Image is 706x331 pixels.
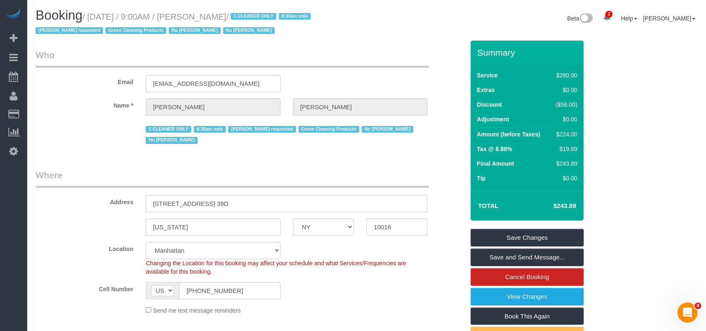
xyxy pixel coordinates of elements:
iframe: Intercom live chat [678,303,698,323]
span: 8:30am only [194,126,226,133]
label: Amount (before Taxes) [477,130,540,139]
input: Cell Number [179,282,280,299]
img: New interface [579,13,593,24]
a: [PERSON_NAME] [643,15,696,22]
span: 1 CLEANER ONLY [231,13,276,20]
a: Save and Send Message... [471,249,584,266]
label: Location [29,242,139,253]
input: Last Name [293,98,428,115]
h3: Summary [477,48,580,57]
input: Email [146,75,280,92]
label: Discount [477,100,502,109]
div: ($56.00) [552,100,577,109]
div: $19.89 [552,145,577,153]
label: Address [29,195,139,206]
strong: Total [478,202,499,209]
span: No [PERSON_NAME] [146,137,197,144]
span: 4 [695,303,701,309]
div: $280.00 [552,71,577,80]
span: [PERSON_NAME] requested [228,126,296,133]
a: Save Changes [471,229,584,246]
span: 2 [606,11,613,18]
label: Tip [477,174,486,182]
label: Tax @ 8.88% [477,145,512,153]
input: First Name [146,98,280,115]
label: Final Amount [477,159,514,168]
a: View Changes [471,288,584,305]
label: Service [477,71,498,80]
span: No [PERSON_NAME] [223,27,275,34]
div: $224.00 [552,130,577,139]
label: Extras [477,86,495,94]
span: Booking [36,8,82,23]
span: 8:30am only [279,13,311,20]
legend: Where [36,169,429,188]
img: Automaid Logo [5,8,22,20]
a: Book This Again [471,308,584,325]
a: Beta [567,15,593,22]
label: Adjustment [477,115,509,123]
label: Cell Number [29,282,139,293]
span: Green Cleaning Products [106,27,166,34]
a: Cancel Booking [471,268,584,286]
span: No [PERSON_NAME] [169,27,220,34]
div: $0.00 [552,115,577,123]
div: $243.89 [552,159,577,168]
div: $0.00 [552,86,577,94]
span: Green Cleaning Products [299,126,359,133]
span: Changing the Location for this booking may affect your schedule and what Services/Frequencies are... [146,260,406,275]
div: $0.00 [552,174,577,182]
span: No [PERSON_NAME] [362,126,413,133]
span: Send me text message reminders [153,307,240,314]
span: [PERSON_NAME] requested [36,27,103,34]
a: 2 [599,8,615,27]
label: Name * [29,98,139,110]
legend: Who [36,49,429,68]
input: City [146,218,280,236]
input: Zip Code [366,218,428,236]
a: Help [621,15,637,22]
label: Email [29,75,139,86]
h4: $243.89 [528,203,576,210]
span: 1 CLEANER ONLY [146,126,191,133]
small: / [DATE] / 9:00AM / [PERSON_NAME] [36,12,313,36]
